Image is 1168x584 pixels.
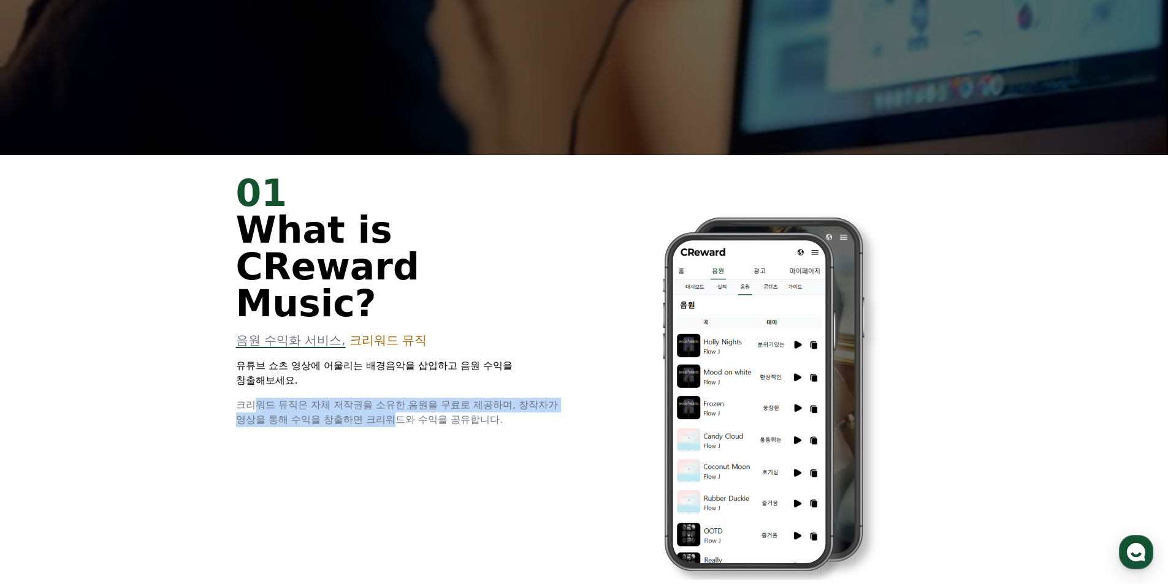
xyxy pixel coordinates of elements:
span: 홈 [39,407,46,417]
span: 음원 수익화 서비스, [236,333,346,347]
a: 홈 [4,389,81,419]
a: 대화 [81,389,158,419]
span: 크리워드 뮤직 [349,333,427,347]
span: What is CReward Music? [236,208,419,325]
p: 유튜브 쇼츠 영상에 어울리는 배경음악을 삽입하고 음원 수익을 창출해보세요. [236,358,570,388]
div: 01 [236,175,570,211]
span: 대화 [112,408,127,417]
span: 설정 [189,407,204,417]
a: 설정 [158,389,235,419]
span: 크리워드 뮤직은 자체 저작권을 소유한 음원을 무료로 제공하며, 창작자가 영상을 통해 수익을 창출하면 크리워드와 수익을 공유합니다. [236,399,559,425]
